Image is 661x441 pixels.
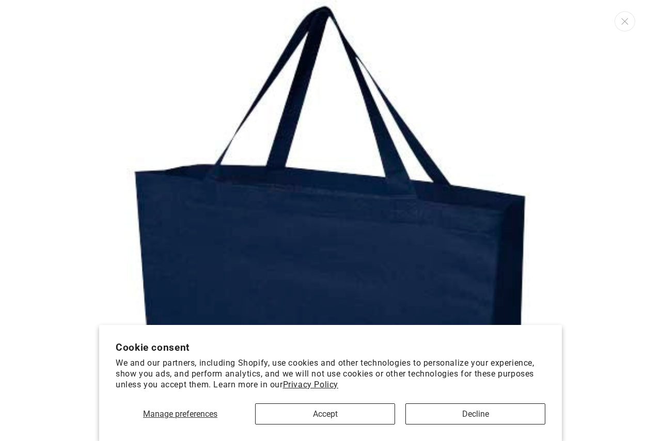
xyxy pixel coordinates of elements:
[405,403,545,424] button: Decline
[116,358,545,390] p: We and our partners, including Shopify, use cookies and other technologies to personalize your ex...
[283,380,338,389] a: Privacy Policy
[116,403,245,424] button: Manage preferences
[489,330,661,441] iframe: Chat Widget
[116,341,545,353] h2: Cookie consent
[143,409,217,419] span: Manage preferences
[615,11,635,31] button: Close
[255,403,395,424] button: Accept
